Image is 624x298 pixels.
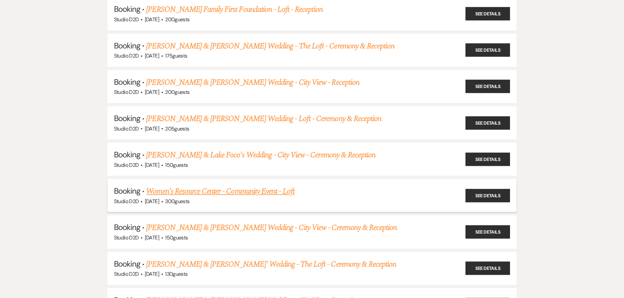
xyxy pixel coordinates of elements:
span: 175 guests [165,52,187,59]
span: Studio D2D [114,162,139,168]
span: 205 guests [165,125,189,132]
a: See Details [465,7,510,20]
span: 150 guests [165,162,188,168]
span: Studio D2D [114,234,139,241]
a: [PERSON_NAME] & [PERSON_NAME]' Wedding - The Loft - Ceremony & Reception [146,258,396,270]
span: Booking [114,77,140,87]
span: Booking [114,149,140,160]
a: See Details [465,116,510,130]
a: [PERSON_NAME] Family First Foundation - Loft - Reception [146,4,322,15]
span: [DATE] [145,162,159,168]
a: See Details [465,262,510,275]
a: [PERSON_NAME] & [PERSON_NAME] Wedding - City View - Ceremony & Reception [146,222,397,234]
span: 200 guests [165,16,189,23]
span: 300 guests [165,198,189,205]
span: Booking [114,4,140,14]
a: [PERSON_NAME] & [PERSON_NAME] Wedding - City View - Reception [146,77,359,88]
a: [PERSON_NAME] & Lake Foco's Wedding - City View - Ceremony & Reception [146,149,375,161]
span: [DATE] [145,125,159,132]
span: Studio D2D [114,16,139,23]
span: [DATE] [145,52,159,59]
span: Booking [114,41,140,51]
span: Studio D2D [114,198,139,205]
span: 150 guests [165,234,188,241]
span: [DATE] [145,89,159,96]
span: Booking [114,222,140,232]
a: See Details [465,189,510,202]
span: Studio D2D [114,125,139,132]
span: Studio D2D [114,271,139,277]
span: [DATE] [145,16,159,23]
a: Women's Resource Center - Community Event - Loft [146,185,294,197]
a: See Details [465,152,510,166]
span: [DATE] [145,234,159,241]
a: See Details [465,225,510,239]
a: See Details [465,80,510,93]
span: Studio D2D [114,52,139,59]
span: Studio D2D [114,89,139,96]
span: 130 guests [165,271,187,277]
a: [PERSON_NAME] & [PERSON_NAME] Wedding - The Loft - Ceremony & Reception [146,40,394,52]
span: [DATE] [145,198,159,205]
span: Booking [114,186,140,196]
a: [PERSON_NAME] & [PERSON_NAME] Wedding - Loft - Ceremony & Reception [146,113,381,125]
a: See Details [465,44,510,57]
span: 200 guests [165,89,189,96]
span: Booking [114,259,140,269]
span: [DATE] [145,271,159,277]
span: Booking [114,113,140,123]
